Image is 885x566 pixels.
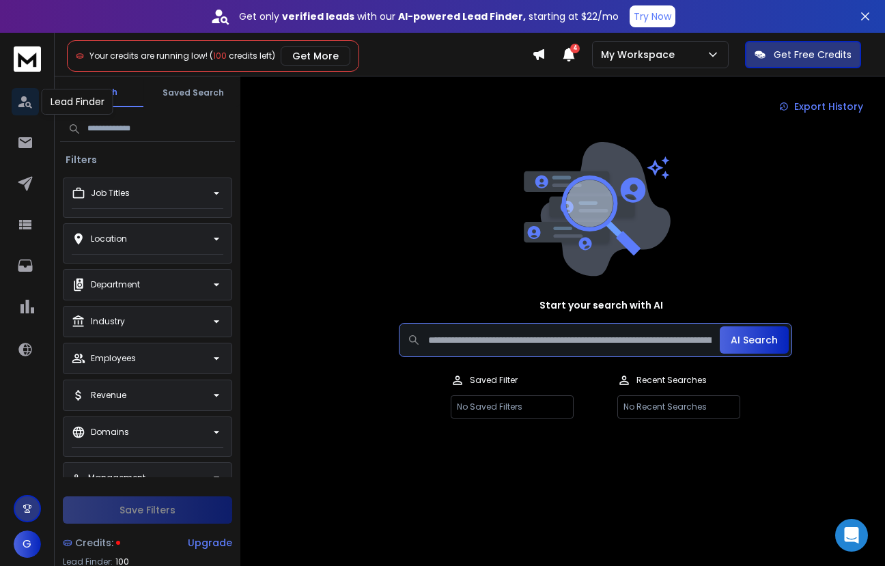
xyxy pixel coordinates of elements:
[88,472,145,483] p: Management
[281,46,350,66] button: Get More
[570,44,580,53] span: 4
[14,530,41,558] button: G
[745,41,861,68] button: Get Free Credits
[63,529,232,556] a: Credits:Upgrade
[14,46,41,72] img: logo
[91,353,136,364] p: Employees
[152,79,235,107] button: Saved Search
[774,48,852,61] p: Get Free Credits
[520,142,671,277] img: image
[89,50,208,61] span: Your credits are running low!
[617,395,740,419] p: No Recent Searches
[636,375,707,386] p: Recent Searches
[630,5,675,27] button: Try Now
[91,390,126,401] p: Revenue
[451,395,574,419] p: No Saved Filters
[91,427,129,438] p: Domains
[91,234,127,244] p: Location
[398,10,526,23] strong: AI-powered Lead Finder,
[539,298,663,312] h1: Start your search with AI
[91,279,140,290] p: Department
[210,50,275,61] span: ( credits left)
[634,10,671,23] p: Try Now
[42,89,113,115] div: Lead Finder
[835,519,868,552] div: Open Intercom Messenger
[601,48,680,61] p: My Workspace
[213,50,227,61] span: 100
[239,10,619,23] p: Get only with our starting at $22/mo
[188,536,232,550] div: Upgrade
[75,536,113,550] span: Credits:
[768,93,874,120] a: Export History
[470,375,518,386] p: Saved Filter
[720,326,789,354] button: AI Search
[60,79,143,107] button: Search
[91,188,130,199] p: Job Titles
[91,316,125,327] p: Industry
[282,10,354,23] strong: verified leads
[60,153,102,167] h3: Filters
